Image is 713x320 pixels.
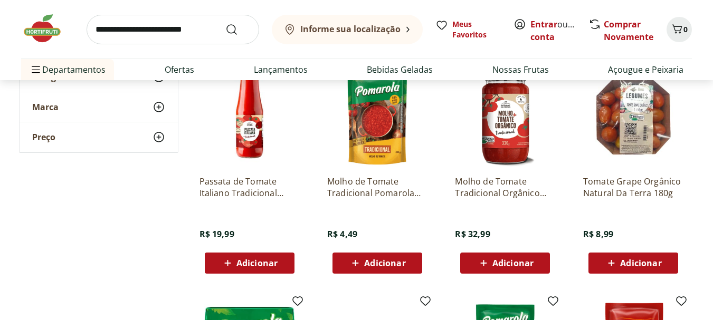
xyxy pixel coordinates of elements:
[620,259,661,267] span: Adicionar
[32,132,55,142] span: Preço
[30,57,42,82] button: Menu
[435,19,501,40] a: Meus Favoritos
[530,18,557,30] a: Entrar
[20,92,178,122] button: Marca
[254,63,308,76] a: Lançamentos
[530,18,588,43] a: Criar conta
[165,63,194,76] a: Ofertas
[604,18,653,43] a: Comprar Novamente
[20,122,178,152] button: Preço
[452,19,501,40] span: Meus Favoritos
[21,13,74,44] img: Hortifruti
[199,176,300,199] a: Passata de Tomate Italiano Tradicional Natural da Terra 680g
[272,15,423,44] button: Informe sua localização
[327,176,427,199] a: Molho de Tomate Tradicional Pomarola Sache 300g
[492,63,549,76] a: Nossas Frutas
[87,15,259,44] input: search
[300,23,401,35] b: Informe sua localização
[608,63,683,76] a: Açougue e Peixaria
[327,67,427,167] img: Molho de Tomate Tradicional Pomarola Sache 300g
[236,259,278,267] span: Adicionar
[588,253,678,274] button: Adicionar
[332,253,422,274] button: Adicionar
[364,259,405,267] span: Adicionar
[492,259,534,267] span: Adicionar
[225,23,251,36] button: Submit Search
[327,228,357,240] span: R$ 4,49
[583,176,683,199] a: Tomate Grape Orgânico Natural Da Terra 180g
[455,67,555,167] img: Molho de Tomate Tradicional Orgânico Natural Da Terra 330g
[199,67,300,167] img: Passata de Tomate Italiano Tradicional Natural da Terra 680g
[30,57,106,82] span: Departamentos
[583,228,613,240] span: R$ 8,99
[683,24,688,34] span: 0
[455,228,490,240] span: R$ 32,99
[530,18,577,43] span: ou
[199,228,234,240] span: R$ 19,99
[583,67,683,167] img: Tomate Grape Orgânico Natural Da Terra 180g
[455,176,555,199] a: Molho de Tomate Tradicional Orgânico Natural Da Terra 330g
[667,17,692,42] button: Carrinho
[367,63,433,76] a: Bebidas Geladas
[32,102,59,112] span: Marca
[205,253,294,274] button: Adicionar
[460,253,550,274] button: Adicionar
